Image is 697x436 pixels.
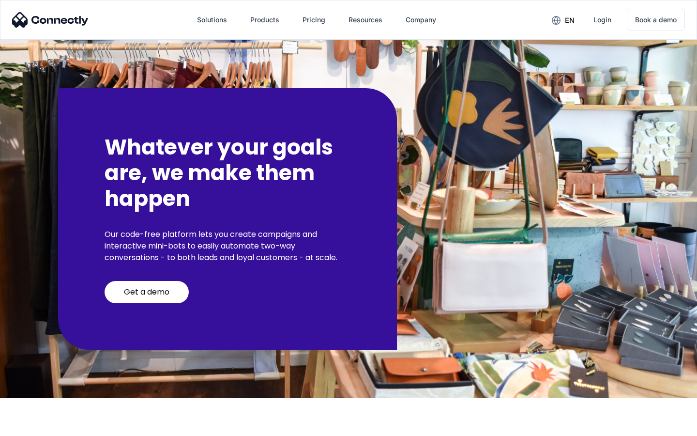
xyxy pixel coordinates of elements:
[197,13,227,27] div: Solutions
[19,419,58,433] ul: Language list
[565,14,575,27] div: en
[406,13,436,27] div: Company
[105,229,350,264] p: Our code-free platform lets you create campaigns and interactive mini-bots to easily automate two...
[124,287,169,297] div: Get a demo
[586,8,619,31] a: Login
[348,13,382,27] div: Resources
[295,8,333,31] a: Pricing
[250,13,279,27] div: Products
[105,281,189,303] a: Get a demo
[303,13,325,27] div: Pricing
[627,9,685,31] a: Book a demo
[593,13,611,27] div: Login
[105,135,350,211] h2: Whatever your goals are, we make them happen
[12,12,89,28] img: Connectly Logo
[10,419,58,433] aside: Language selected: English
